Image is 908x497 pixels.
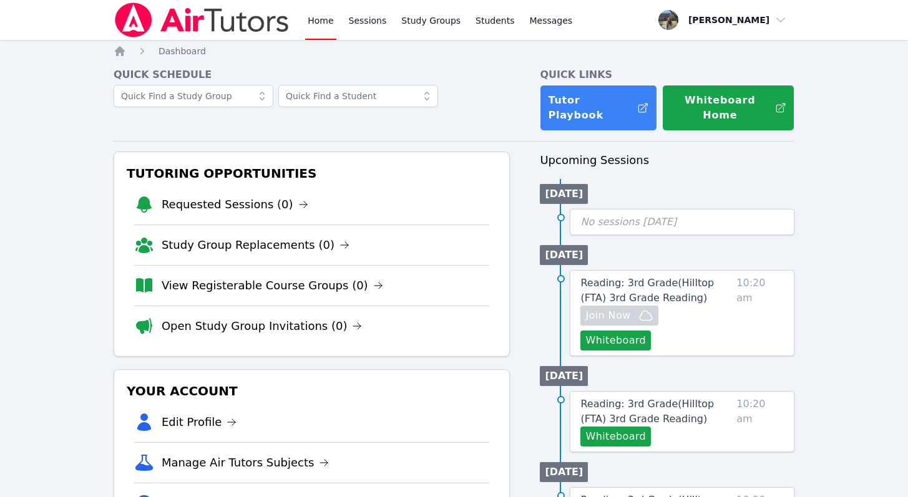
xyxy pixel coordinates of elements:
[580,398,714,425] span: Reading: 3rd Grade ( Hilltop (FTA) 3rd Grade Reading )
[662,85,794,131] button: Whiteboard Home
[540,366,588,386] li: [DATE]
[736,276,784,350] span: 10:20 am
[540,85,657,131] a: Tutor Playbook
[124,380,500,402] h3: Your Account
[114,2,290,37] img: Air Tutors
[162,196,308,213] a: Requested Sessions (0)
[278,85,438,107] input: Quick Find a Student
[540,67,794,82] h4: Quick Links
[114,45,794,57] nav: Breadcrumb
[580,427,651,446] button: Whiteboard
[580,216,676,228] span: No sessions [DATE]
[162,454,330,471] a: Manage Air Tutors Subjects
[736,397,784,446] span: 10:20 am
[580,397,731,427] a: Reading: 3rd Grade(Hilltop (FTA) 3rd Grade Reading)
[580,331,651,350] button: Whiteboard
[162,277,383,294] a: View Registerable Course Groups (0)
[580,276,731,306] a: Reading: 3rd Grade(Hilltop (FTA) 3rd Grade Reading)
[162,317,363,335] a: Open Study Group Invitations (0)
[580,306,658,326] button: Join Now
[585,308,630,323] span: Join Now
[530,14,573,27] span: Messages
[114,67,510,82] h4: Quick Schedule
[124,162,500,185] h3: Tutoring Opportunities
[540,462,588,482] li: [DATE]
[580,277,714,304] span: Reading: 3rd Grade ( Hilltop (FTA) 3rd Grade Reading )
[540,184,588,204] li: [DATE]
[159,46,206,56] span: Dashboard
[540,152,794,169] h3: Upcoming Sessions
[159,45,206,57] a: Dashboard
[540,245,588,265] li: [DATE]
[162,236,349,254] a: Study Group Replacements (0)
[162,413,237,431] a: Edit Profile
[114,85,273,107] input: Quick Find a Study Group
